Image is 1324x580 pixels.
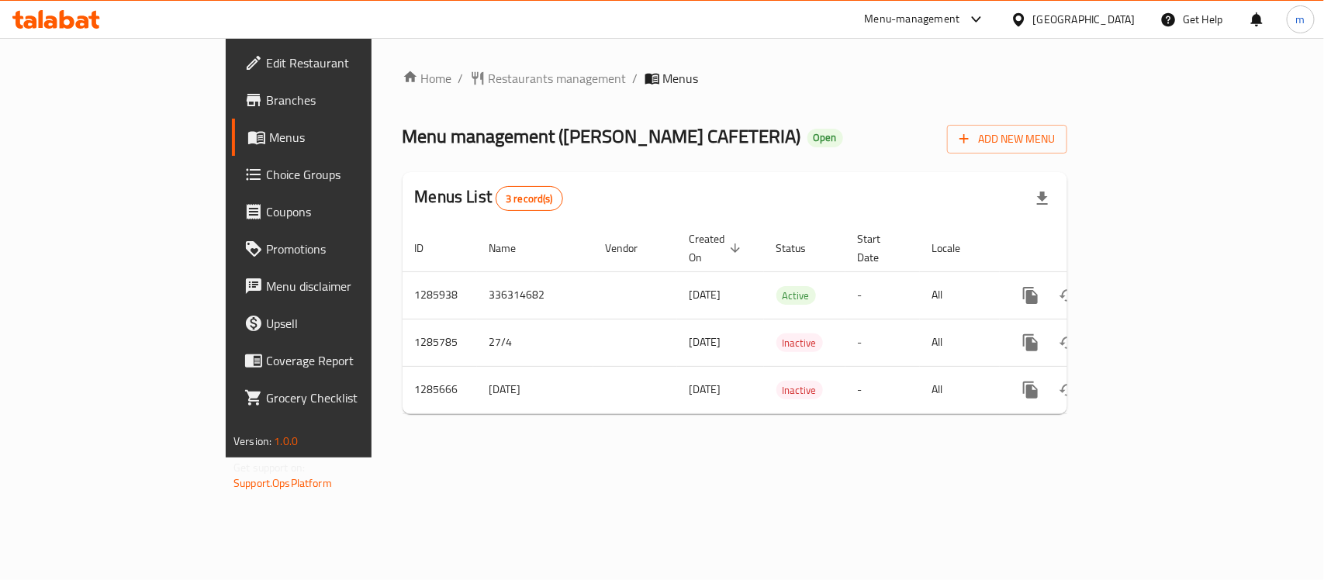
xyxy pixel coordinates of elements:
span: [DATE] [690,285,721,305]
a: Edit Restaurant [232,44,447,81]
td: All [920,271,1000,319]
span: 3 record(s) [496,192,562,206]
span: Promotions [266,240,434,258]
td: - [845,271,920,319]
span: ID [415,239,444,257]
h2: Menus List [415,185,563,211]
table: enhanced table [403,225,1174,414]
span: Edit Restaurant [266,54,434,72]
a: Support.OpsPlatform [233,473,332,493]
td: All [920,366,1000,413]
li: / [458,69,464,88]
span: Upsell [266,314,434,333]
div: Export file [1024,180,1061,217]
td: - [845,319,920,366]
div: Menu-management [865,10,960,29]
span: Start Date [858,230,901,267]
span: Name [489,239,537,257]
a: Grocery Checklist [232,379,447,416]
td: All [920,319,1000,366]
div: Inactive [776,381,823,399]
a: Menu disclaimer [232,268,447,305]
div: Active [776,286,816,305]
span: Version: [233,431,271,451]
a: Menus [232,119,447,156]
td: - [845,366,920,413]
a: Promotions [232,230,447,268]
button: more [1012,277,1049,314]
th: Actions [1000,225,1174,272]
span: Created On [690,230,745,267]
a: Restaurants management [470,69,627,88]
span: [DATE] [690,379,721,399]
span: Get support on: [233,457,305,478]
span: Restaurants management [489,69,627,88]
button: more [1012,324,1049,361]
span: Vendor [606,239,659,257]
button: Add New Menu [947,125,1067,154]
span: [DATE] [690,332,721,352]
button: Change Status [1049,277,1087,314]
a: Coverage Report [232,342,447,379]
span: Active [776,287,816,305]
span: Menus [663,69,699,88]
span: Coupons [266,202,434,221]
span: Menu disclaimer [266,277,434,295]
span: Coverage Report [266,351,434,370]
button: Change Status [1049,371,1087,409]
li: / [633,69,638,88]
span: Status [776,239,827,257]
span: Branches [266,91,434,109]
a: Coupons [232,193,447,230]
td: 27/4 [477,319,593,366]
span: 1.0.0 [274,431,298,451]
button: Change Status [1049,324,1087,361]
span: Grocery Checklist [266,388,434,407]
a: Choice Groups [232,156,447,193]
div: [GEOGRAPHIC_DATA] [1033,11,1136,28]
span: m [1296,11,1305,28]
div: Total records count [496,186,563,211]
a: Branches [232,81,447,119]
span: Menus [269,128,434,147]
span: Inactive [776,381,823,399]
button: more [1012,371,1049,409]
span: Menu management ( [PERSON_NAME] CAFETERIA ) [403,119,801,154]
nav: breadcrumb [403,69,1067,88]
span: Inactive [776,334,823,352]
span: Choice Groups [266,165,434,184]
div: Open [807,129,843,147]
span: Add New Menu [959,129,1055,149]
a: Upsell [232,305,447,342]
td: [DATE] [477,366,593,413]
span: Open [807,131,843,144]
span: Locale [932,239,981,257]
td: 336314682 [477,271,593,319]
